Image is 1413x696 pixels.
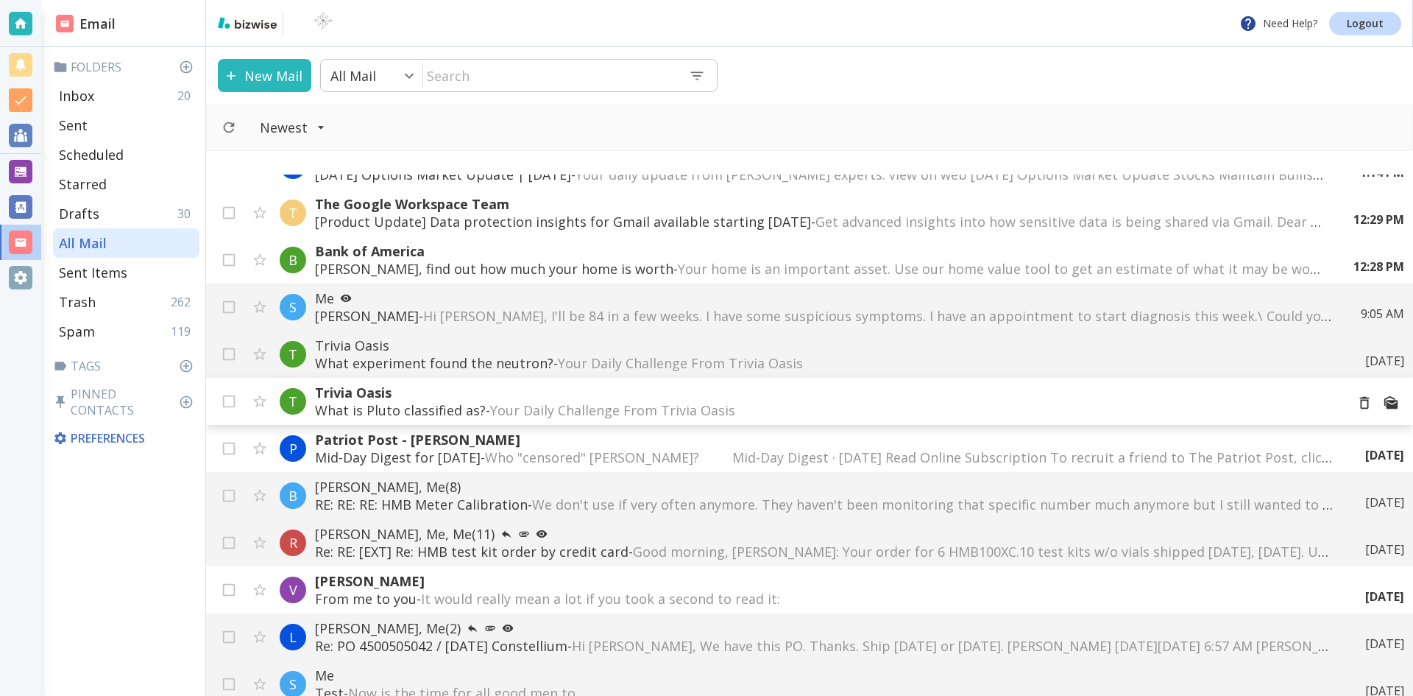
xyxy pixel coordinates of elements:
[315,525,1336,543] p: [PERSON_NAME], Me, Me (11)
[171,323,196,340] p: 119
[288,204,297,222] p: T
[315,496,1336,513] p: RE: RE: RE: HMB Meter Calibration -
[315,242,1324,260] p: Bank of America
[59,87,94,105] p: Inbox
[216,114,242,141] button: Refresh
[53,287,199,317] div: Trash262
[315,449,1336,466] p: Mid-Day Digest for [DATE] -
[56,14,116,34] h2: Email
[53,59,199,75] p: Folders
[56,15,74,32] img: DashboardSidebarEmail.svg
[315,354,1336,372] p: What experiment found the neutron? -
[53,140,199,169] div: Scheduled
[177,88,196,104] p: 20
[315,478,1336,496] p: [PERSON_NAME], Me (8)
[558,354,1101,372] span: Your Daily Challenge From Trivia Oasis ‌ ‌ ‌ ‌ ‌ ‌ ‌ ‌ ‌ ‌ ‌ ‌ ‌ ‌ ‌ ‌ ‌ ‌ ‌ ‌ ‌ ‌ ‌ ‌ ‌ ‌ ‌ ‌ ‌ ...
[53,81,199,110] div: Inbox20
[1365,588,1404,605] p: [DATE]
[288,251,297,269] p: B
[53,199,199,228] div: Drafts30
[53,110,199,140] div: Sent
[288,345,297,363] p: T
[289,534,297,552] p: R
[289,298,297,316] p: S
[171,294,196,310] p: 262
[1365,494,1404,510] p: [DATE]
[59,175,107,193] p: Starred
[423,60,677,91] input: Search
[315,260,1324,278] p: [PERSON_NAME], find out how much your home is worth -
[315,307,1331,325] p: [PERSON_NAME] -
[1353,259,1404,275] p: 12:28 PM
[59,323,95,340] p: Spam
[1365,447,1404,463] p: [DATE]
[177,205,196,222] p: 30
[315,384,1334,401] p: Trivia Oasis
[315,166,1331,183] p: [DATE] Options Market Update | [DATE] -
[53,317,199,346] div: Spam119
[1365,636,1404,652] p: [DATE]
[1347,18,1384,29] p: Logout
[1365,353,1404,369] p: [DATE]
[315,431,1336,449] p: Patriot Post - [PERSON_NAME]
[315,213,1324,231] p: [Product Update] Data protection insights for Gmail available starting [DATE] -
[1239,15,1317,32] p: Need Help?
[289,628,297,646] p: L
[59,234,107,252] p: All Mail
[340,292,352,304] svg: Your most recent message has not been opened yet
[53,358,199,374] p: Tags
[289,12,357,35] img: BioTech International
[289,581,297,599] p: V
[1351,390,1378,416] button: Move to Trash
[1353,211,1404,228] p: 12:29 PM
[59,146,124,164] p: Scheduled
[1329,12,1401,35] a: Logout
[288,393,297,410] p: T
[330,67,376,85] p: All Mail
[315,195,1324,213] p: The Google Workspace Team
[315,572,1336,590] p: [PERSON_NAME]
[315,667,1336,684] p: Me
[289,440,297,457] p: P
[536,528,548,540] svg: Your most recent message has not been opened yet
[53,386,199,418] p: Pinned Contacts
[315,289,1331,307] p: Me
[59,116,88,134] p: Sent
[218,59,311,92] button: New Mail
[315,590,1336,608] p: From me to you -
[53,430,196,446] p: Preferences
[315,637,1336,655] p: Re: PO 4500505042 / [DATE] Constellium -
[59,293,96,311] p: Trash
[1378,390,1404,416] button: Mark as Read
[245,111,340,144] button: Filter
[53,169,199,199] div: Starred
[289,675,297,693] p: S
[490,401,1033,419] span: Your Daily Challenge From Trivia Oasis ‌ ‌ ‌ ‌ ‌ ‌ ‌ ‌ ‌ ‌ ‌ ‌ ‌ ‌ ‌ ‌ ‌ ‌ ‌ ‌ ‌ ‌ ‌ ‌ ‌ ‌ ‌ ‌ ‌ ...
[1361,306,1404,322] p: 9:05 AM
[315,337,1336,354] p: Trivia Oasis
[315,401,1334,419] p: What is Pluto classified as? -
[502,622,514,634] svg: Your most recent message has not been opened yet
[53,258,199,287] div: Sent Items
[315,543,1336,560] p: Re: RE: [EXT] Re: HMB test kit order by credit card -
[288,487,297,505] p: B
[53,228,199,258] div: All Mail
[59,205,99,222] p: Drafts
[59,264,127,281] p: Sent Items
[50,424,199,452] div: Preferences
[421,590,1041,608] span: It would really mean a lot if you took a second to read it: ‌ ‌ ‌ ‌ ‌ ‌ ‌ ‌ ‌ ‌ ‌ ‌ ‌ ‌ ‌ ‌ ‌ ‌ ‌...
[315,619,1336,637] p: [PERSON_NAME], Me (2)
[1365,541,1404,558] p: [DATE]
[218,17,277,29] img: bizwise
